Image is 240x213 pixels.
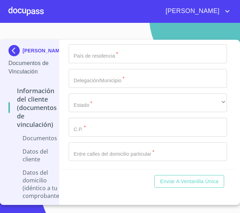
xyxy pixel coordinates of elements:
img: Docupass spot blue [8,45,23,56]
button: Enviar a Ventanilla Única [154,175,224,188]
p: [PERSON_NAME] [23,48,64,53]
p: Información del Cliente (Documentos de Vinculación) [8,86,57,129]
p: Datos del cliente [8,148,50,163]
p: Documentos de Vinculación [8,59,50,76]
p: Documentos [8,134,57,142]
button: account of current user [160,6,232,17]
span: [PERSON_NAME] [160,6,223,17]
div: ​ [69,93,227,112]
p: Datos del domicilio (idéntico a tu comprobante) [8,169,61,200]
span: Enviar a Ventanilla Única [160,177,219,186]
div: [PERSON_NAME] [8,45,50,59]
